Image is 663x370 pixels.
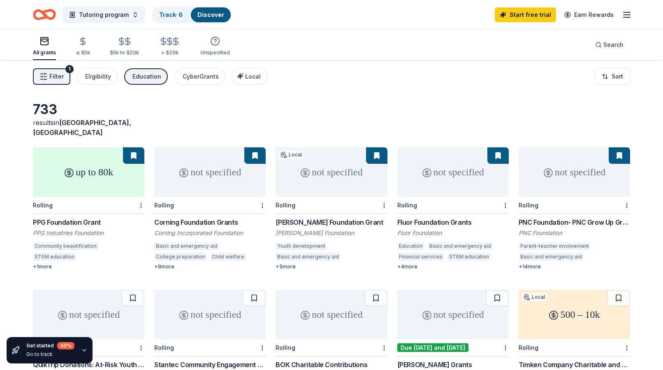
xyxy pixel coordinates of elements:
div: Stantec Community Engagement Grant [154,360,266,370]
div: STEM education [447,253,491,261]
div: Community beautification [33,242,98,250]
div: + 8 more [154,263,266,270]
div: not specified [519,147,630,197]
div: BOK Charitable Contributions [276,360,387,370]
div: STEM education [33,253,76,261]
div: up to 80k [33,147,144,197]
button: Eligibility [77,68,118,85]
div: Financial services [397,253,444,261]
div: Go to track [26,351,74,358]
span: Tutoring program [79,10,129,20]
div: 733 [33,101,144,118]
div: Local [522,293,547,301]
div: + 1 more [33,263,144,270]
div: not specified [33,290,144,339]
div: not specified [154,290,266,339]
div: Unspecified [200,49,230,56]
div: Fluor Foundation [397,229,509,237]
div: not specified [154,147,266,197]
div: Due [DATE] and [DATE] [397,343,468,352]
div: CyberGrants [183,72,219,81]
div: ≤ $5k [76,49,90,56]
span: Local [245,73,261,80]
button: ≤ $5k [76,33,90,60]
div: not specified [397,290,509,339]
div: PNC Foundation [519,229,630,237]
div: Rolling [276,202,295,209]
a: Start free trial [495,7,556,22]
div: Rolling [519,202,538,209]
span: [GEOGRAPHIC_DATA], [GEOGRAPHIC_DATA] [33,119,131,137]
button: All grants [33,33,56,60]
button: Sort [595,68,630,85]
button: Filter1 [33,68,70,85]
button: Education [124,68,168,85]
div: Rolling [397,202,417,209]
div: Rolling [154,344,174,351]
div: not specified [276,290,387,339]
div: not specified [397,147,509,197]
div: Basic and emergency aid [519,253,584,261]
div: [PERSON_NAME] Foundation [276,229,387,237]
div: 40 % [57,342,74,349]
span: Filter [49,72,64,81]
a: Discover [197,11,224,18]
div: Eligibility [85,72,111,81]
div: PPG Industries Foundation [33,229,144,237]
div: Timken Company Charitable and Educational Fund Grant Program [519,360,630,370]
div: Basic and emergency aid [154,242,219,250]
div: Parent-teacher involvement [519,242,591,250]
div: All grants [33,49,56,56]
div: Basic and emergency aid [428,242,493,250]
div: Basic and emergency aid [276,253,341,261]
div: Child welfare [344,253,380,261]
div: Rolling [276,344,295,351]
div: College preparation [154,253,207,261]
div: Education [132,72,161,81]
div: Corning Incorporated Foundation [154,229,266,237]
button: > $20k [159,33,181,60]
span: Sort [612,72,623,81]
div: 500 – 10k [519,290,630,339]
div: PNC Foundation- PNC Grow Up Great [519,217,630,227]
div: [PERSON_NAME] Grants [397,360,509,370]
span: in [33,119,131,137]
div: Youth development [276,242,327,250]
button: Tutoring program [63,7,145,23]
div: Education [397,242,424,250]
a: not specifiedLocalRolling[PERSON_NAME] Foundation Grant[PERSON_NAME] FoundationYouth developmentB... [276,147,387,270]
span: Search [603,40,624,50]
a: not specifiedRollingCorning Foundation GrantsCorning Incorporated FoundationBasic and emergency a... [154,147,266,270]
div: not specified [276,147,387,197]
div: PPG Foundation Grant [33,217,144,227]
a: not specifiedRollingPNC Foundation- PNC Grow Up GreatPNC FoundationParent-teacher involvementBasi... [519,147,630,270]
div: 1 [65,65,74,73]
a: not specifiedRollingFluor Foundation GrantsFluor FoundationEducationBasic and emergency aidFinanc... [397,147,509,270]
div: + 5 more [276,263,387,270]
div: Local [279,151,304,159]
button: CyberGrants [174,68,225,85]
div: Get started [26,342,74,349]
button: Local [232,68,267,85]
div: > $20k [159,49,181,56]
a: Track· 6 [159,11,183,18]
div: Fluor Foundation Grants [397,217,509,227]
button: Search [589,37,630,53]
div: results [33,118,144,137]
button: $5k to $20k [110,33,139,60]
div: Rolling [154,202,174,209]
a: Home [33,5,56,24]
button: Unspecified [200,33,230,60]
div: $5k to $20k [110,49,139,56]
button: Track· 6Discover [152,7,232,23]
div: Rolling [519,344,538,351]
a: Earn Rewards [559,7,619,22]
div: + 4 more [397,263,509,270]
div: + 14 more [519,263,630,270]
div: [PERSON_NAME] Foundation Grant [276,217,387,227]
div: Child welfare [210,253,246,261]
a: up to 80kRollingPPG Foundation GrantPPG Industries FoundationCommunity beautificationSTEM educati... [33,147,144,270]
div: Corning Foundation Grants [154,217,266,227]
div: Rolling [33,202,53,209]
